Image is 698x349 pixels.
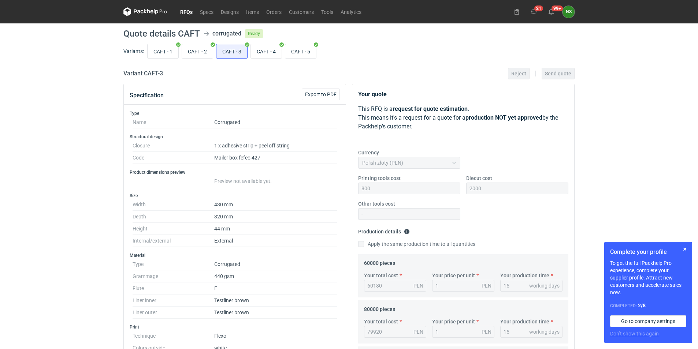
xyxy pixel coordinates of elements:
label: Currency [358,149,379,156]
dd: Corrugated [214,258,337,270]
button: NS [563,6,575,18]
a: Orders [263,7,285,16]
label: CAFT - 5 [285,44,316,59]
dd: Corrugated [214,116,337,128]
a: Analytics [337,7,365,16]
dd: 1 x adhesive strip + peel off string [214,140,337,152]
span: Export to PDF [305,92,337,97]
h3: Structural design [130,134,340,140]
dd: 320 mm [214,211,337,223]
label: Other tools cost [358,200,395,207]
div: corrugated [212,29,241,38]
div: working days [529,282,560,289]
label: Your price per unit [432,318,475,325]
button: 21 [528,6,540,18]
dd: E [214,282,337,294]
h3: Product dimensions preview [130,169,340,175]
div: PLN [482,282,491,289]
a: Specs [196,7,217,16]
a: Customers [285,7,318,16]
div: PLN [413,282,423,289]
label: CAFT - 3 [216,44,248,59]
dt: Technique [133,330,214,342]
span: Reject [511,71,526,76]
strong: Your quote [358,91,387,98]
dt: Width [133,199,214,211]
dd: 440 gsm [214,270,337,282]
dd: Mailer box fefco 427 [214,152,337,164]
button: Specification [130,87,164,104]
label: Your price per unit [432,272,475,279]
dd: Flexo [214,330,337,342]
dt: Closure [133,140,214,152]
button: Skip for now [680,245,689,254]
span: Ready [245,29,263,38]
label: Apply the same production time to all quantities [358,240,475,248]
dd: 430 mm [214,199,337,211]
dt: Grammage [133,270,214,282]
dt: Liner inner [133,294,214,307]
dt: Depth [133,211,214,223]
dd: Testliner brown [214,294,337,307]
h3: Material [130,252,340,258]
dt: Code [133,152,214,164]
label: Your production time [500,272,549,279]
div: Completed: [610,302,686,309]
strong: 2 / 8 [638,303,646,308]
svg: Packhelp Pro [123,7,167,16]
label: Printing tools cost [358,174,401,182]
strong: request for quote estimation [393,105,468,112]
label: CAFT - 4 [250,44,282,59]
strong: production NOT yet approved [465,114,542,121]
legend: 80000 pieces [364,303,395,312]
div: Natalia Stępak [563,6,575,18]
legend: Production details [358,226,410,234]
a: Items [242,7,263,16]
label: Your total cost [364,318,398,325]
dd: External [214,235,337,247]
label: Variants: [123,48,144,55]
h3: Print [130,324,340,330]
legend: 60000 pieces [364,257,395,266]
a: Go to company settings [610,315,686,327]
a: Designs [217,7,242,16]
div: PLN [413,328,423,335]
a: Tools [318,7,337,16]
p: To get the full Packhelp Pro experience, complete your supplier profile. Attract new customers an... [610,259,686,296]
dt: Internal/external [133,235,214,247]
dd: Testliner brown [214,307,337,319]
label: Diecut cost [466,174,492,182]
button: 99+ [545,6,557,18]
label: Your production time [500,318,549,325]
div: PLN [482,328,491,335]
h2: Variant CAFT - 3 [123,69,163,78]
button: Reject [508,68,530,79]
dt: Flute [133,282,214,294]
dd: 44 mm [214,223,337,235]
button: Send quote [542,68,575,79]
label: Your total cost [364,272,398,279]
span: Send quote [545,71,571,76]
button: Export to PDF [302,89,340,100]
dt: Height [133,223,214,235]
button: Don’t show this again [610,330,659,337]
label: CAFT - 2 [182,44,213,59]
a: RFQs [177,7,196,16]
span: Preview not available yet. [214,178,272,184]
div: working days [529,328,560,335]
h1: Complete your profile [610,248,686,256]
h1: Quote details CAFT [123,29,200,38]
label: CAFT - 1 [147,44,179,59]
h3: Type [130,110,340,116]
h3: Size [130,193,340,199]
dt: Name [133,116,214,128]
p: This RFQ is a . This means it's a request for a quote for a by the Packhelp's customer. [358,105,568,131]
dt: Liner outer [133,307,214,319]
dt: Type [133,258,214,270]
